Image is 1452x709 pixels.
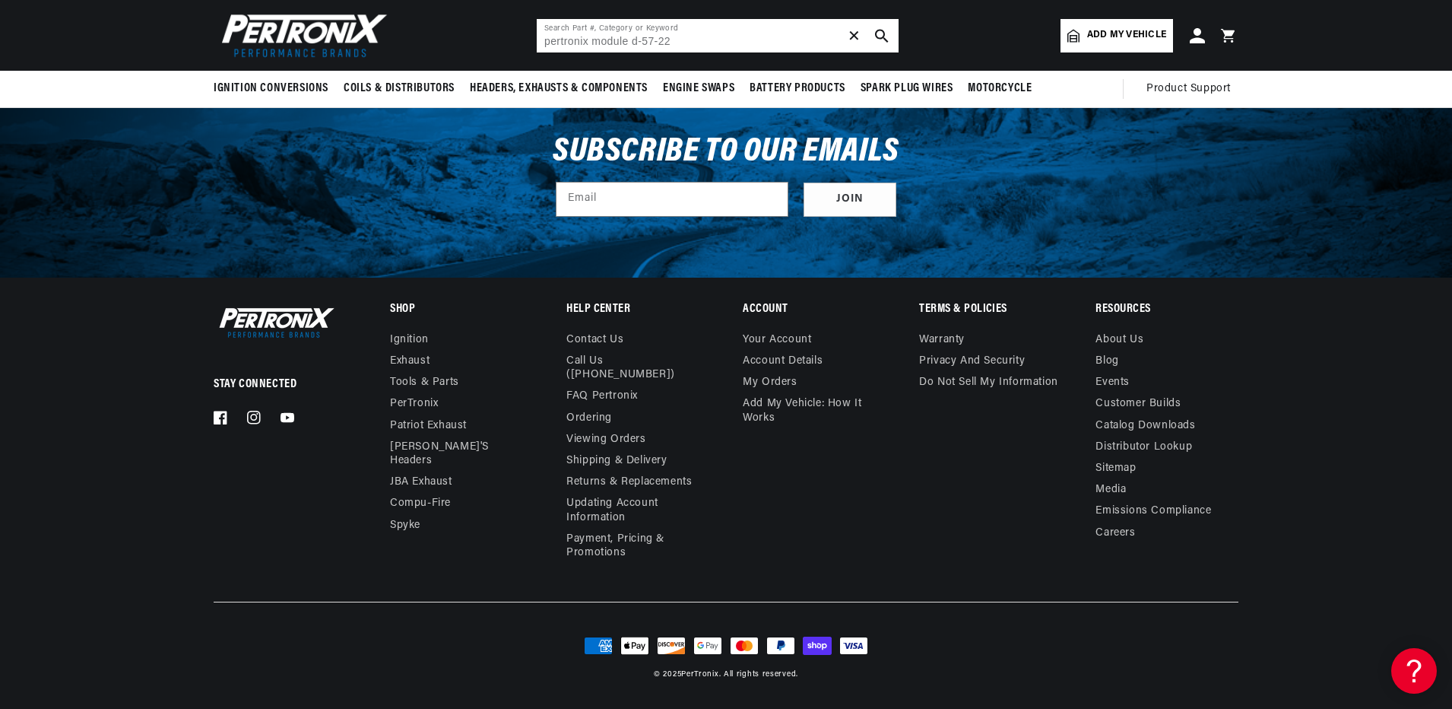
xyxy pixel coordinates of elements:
span: Spark Plug Wires [861,81,953,97]
a: Catalog Downloads [1095,415,1195,437]
span: Engine Swaps [663,81,734,97]
a: Events [1095,372,1130,393]
a: Distributor Lookup [1095,437,1192,458]
a: Contact us [566,333,623,351]
a: Careers [1095,523,1135,544]
img: Pertronix [214,304,335,341]
a: Your account [743,333,811,351]
summary: Spark Plug Wires [853,71,961,107]
a: Emissions compliance [1095,501,1211,522]
summary: Battery Products [742,71,853,107]
span: Headers, Exhausts & Components [470,81,648,97]
span: Motorcycle [968,81,1032,97]
a: Exhaust [390,351,430,372]
a: Spyke [390,515,420,536]
a: Privacy and Security [919,351,1025,372]
summary: Product Support [1146,71,1238,107]
a: Call Us ([PHONE_NUMBER]) [566,351,697,386]
summary: Motorcycle [960,71,1039,107]
input: Email [556,183,788,216]
a: Compu-Fire [390,493,451,514]
a: Add My Vehicle: How It Works [743,393,885,428]
a: JBA Exhaust [390,472,452,493]
a: Updating Account Information [566,493,697,528]
button: search button [865,19,899,52]
a: Media [1095,479,1126,501]
a: Viewing Orders [566,429,645,450]
button: Subscribe [804,183,896,217]
a: Customer Builds [1095,393,1181,415]
a: Returns & Replacements [566,472,692,493]
span: Coils & Distributors [344,81,455,97]
a: Patriot Exhaust [390,415,467,437]
a: Payment, Pricing & Promotions [566,529,709,564]
span: Battery Products [750,81,845,97]
a: Account details [743,351,823,372]
a: Ordering [566,408,612,429]
summary: Coils & Distributors [336,71,462,107]
summary: Headers, Exhausts & Components [462,71,655,107]
a: My orders [743,372,797,393]
span: Ignition Conversions [214,81,328,97]
img: Pertronix [214,9,388,62]
a: PerTronix [681,670,718,679]
input: Search Part #, Category or Keyword [537,19,899,52]
a: FAQ Pertronix [566,386,638,407]
summary: Ignition Conversions [214,71,336,107]
span: Add my vehicle [1087,28,1166,43]
a: Ignition [390,333,429,351]
a: Shipping & Delivery [566,450,667,472]
a: About Us [1095,333,1143,351]
h3: Subscribe to our emails [553,138,899,167]
small: © 2025 . [654,670,721,679]
a: PerTronix [390,393,438,415]
a: [PERSON_NAME]'s Headers [390,437,521,472]
a: Add my vehicle [1060,19,1173,52]
summary: Engine Swaps [655,71,742,107]
p: Stay Connected [214,377,341,393]
span: Product Support [1146,81,1231,97]
a: Warranty [919,333,965,351]
a: Sitemap [1095,458,1136,479]
a: Tools & Parts [390,372,459,393]
a: Do not sell my information [919,372,1058,393]
a: Blog [1095,351,1118,372]
small: All rights reserved. [724,670,798,679]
